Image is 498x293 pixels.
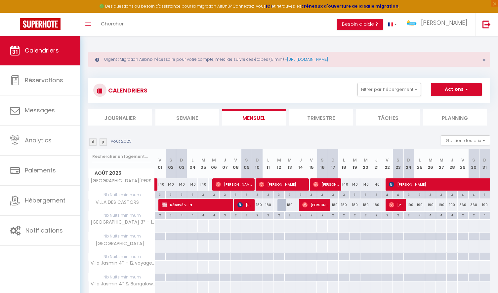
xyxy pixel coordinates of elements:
div: 3 [350,191,360,198]
div: 2 [360,212,371,218]
div: 3 [230,191,241,198]
abbr: V [234,157,237,163]
span: Réservations [25,76,63,84]
th: 30 [468,149,479,178]
div: 140 [360,178,371,191]
span: [PERSON_NAME] [237,199,252,211]
th: 29 [458,149,469,178]
div: 2 [339,212,349,218]
span: [PERSON_NAME] [216,178,252,191]
div: 190 [425,199,436,211]
abbr: M [288,157,292,163]
div: 3 [274,191,284,198]
li: Journalier [88,109,152,126]
abbr: D [407,157,410,163]
div: 3 [209,191,220,198]
abbr: D [180,157,183,163]
div: 190 [479,199,490,211]
a: créneaux d'ouverture de la salle migration [301,3,398,9]
span: Villa Jasmin 4* - 12 voyageurs [90,261,156,266]
abbr: V [158,157,161,163]
div: 180 [339,199,350,211]
span: Chercher [101,20,124,27]
th: 04 [187,149,198,178]
th: 22 [382,149,393,178]
button: Ouvrir le widget de chat LiveChat [5,3,25,22]
div: 4 [436,212,447,218]
th: 06 [209,149,220,178]
th: 31 [479,149,490,178]
div: 4 [393,191,403,198]
li: Planning [423,109,487,126]
span: Nb Nuits minimum [89,191,154,199]
div: 4 [479,212,490,218]
abbr: S [396,157,399,163]
div: 2 [458,212,468,218]
div: 180 [349,199,360,211]
div: 3 [176,191,187,198]
div: 140 [187,178,198,191]
div: 3 [285,191,295,198]
abbr: V [386,157,389,163]
div: 3 [263,191,273,198]
img: Super Booking [20,18,61,30]
div: 2 [252,212,263,218]
div: 3 [306,191,317,198]
li: Semaine [155,109,219,126]
div: 3 [328,191,339,198]
div: 3 [479,191,490,198]
div: 4 [198,212,209,218]
abbr: S [245,157,248,163]
li: Mensuel [222,109,286,126]
div: 2 [404,212,414,218]
th: 21 [371,149,382,178]
th: 25 [414,149,425,178]
div: 140 [349,178,360,191]
button: Actions [431,83,482,96]
abbr: M [277,157,281,163]
div: 2 [350,212,360,218]
div: 3 [166,212,176,218]
th: 08 [230,149,241,178]
div: 360 [468,199,479,211]
div: 3 [252,191,263,198]
th: 18 [339,149,350,178]
div: 2 [371,212,382,218]
th: 12 [273,149,284,178]
th: 27 [436,149,447,178]
div: 3 [447,191,457,198]
span: Messages [25,106,55,114]
abbr: V [461,157,464,163]
span: Nb Nuits minimum [89,253,154,260]
div: 2 [230,212,241,218]
div: 4 [209,212,220,218]
abbr: M [439,157,443,163]
div: 180 [252,199,263,211]
div: 140 [339,178,350,191]
th: 16 [317,149,328,178]
p: Août 2025 [111,138,132,145]
div: 140 [165,178,176,191]
a: ICI [266,3,272,9]
span: [GEOGRAPHIC_DATA] 3* - 10 voyageurs [90,220,156,225]
img: ... [407,20,417,26]
span: [PERSON_NAME] [421,18,467,27]
a: ... [PERSON_NAME] [402,13,476,36]
abbr: J [451,157,453,163]
th: 26 [425,149,436,178]
abbr: M [364,157,368,163]
div: 140 [176,178,187,191]
div: 3 [166,191,176,198]
span: Nb Nuits minimum [89,212,154,219]
th: 07 [220,149,230,178]
button: Gestion des prix [441,135,490,145]
abbr: L [267,157,269,163]
li: Tâches [356,109,420,126]
div: 4 [176,212,187,218]
div: 3 [360,191,371,198]
div: 2 [317,212,328,218]
span: [PERSON_NAME] [302,199,328,211]
span: [PERSON_NAME] [389,199,403,211]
